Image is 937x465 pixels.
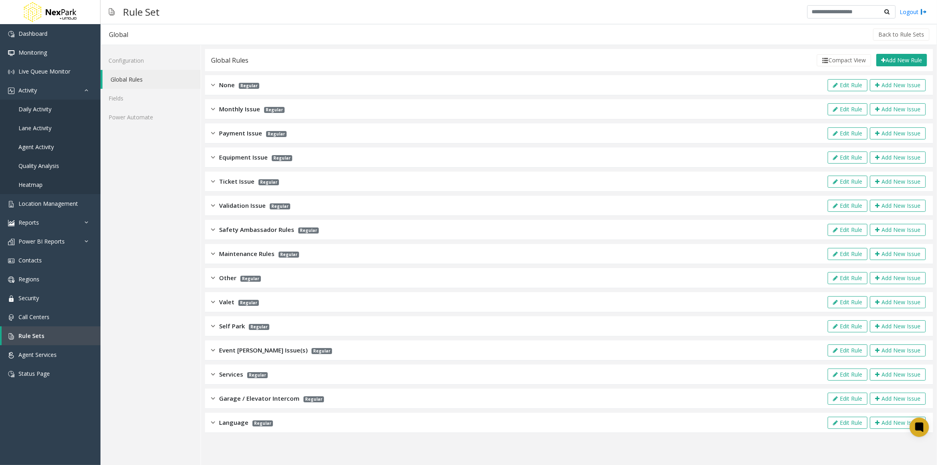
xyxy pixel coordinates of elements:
[240,276,261,282] span: Regular
[211,153,215,162] img: closed
[828,417,867,429] button: Edit Rule
[8,258,14,264] img: 'icon'
[219,346,308,355] span: Event [PERSON_NAME] Issue(s)
[18,275,39,283] span: Regions
[900,8,927,16] a: Logout
[272,155,292,161] span: Regular
[828,176,867,188] button: Edit Rule
[828,224,867,236] button: Edit Rule
[211,322,215,331] img: closed
[119,2,164,22] h3: Rule Set
[828,369,867,381] button: Edit Rule
[817,54,871,66] button: Compact View
[870,320,926,332] button: Add New Issue
[219,394,299,403] span: Garage / Elevator Intercom
[109,29,128,40] div: Global
[828,393,867,405] button: Edit Rule
[828,248,867,260] button: Edit Rule
[828,296,867,308] button: Edit Rule
[18,49,47,56] span: Monitoring
[2,326,100,345] a: Rule Sets
[239,83,259,89] span: Regular
[870,103,926,115] button: Add New Issue
[219,249,275,258] span: Maintenance Rules
[870,344,926,356] button: Add New Issue
[211,225,215,234] img: closed
[18,200,78,207] span: Location Management
[100,51,201,70] a: Configuration
[247,372,268,378] span: Regular
[258,179,279,185] span: Regular
[828,344,867,356] button: Edit Rule
[8,333,14,340] img: 'icon'
[109,2,115,22] img: pageIcon
[219,104,260,114] span: Monthly Issue
[18,219,39,226] span: Reports
[8,314,14,321] img: 'icon'
[18,294,39,302] span: Security
[219,129,262,138] span: Payment Issue
[219,80,235,90] span: None
[18,162,59,170] span: Quality Analysis
[264,107,285,113] span: Regular
[103,70,201,89] a: Global Rules
[211,346,215,355] img: closed
[238,300,259,306] span: Regular
[8,201,14,207] img: 'icon'
[219,177,254,186] span: Ticket Issue
[828,320,867,332] button: Edit Rule
[18,68,70,75] span: Live Queue Monitor
[18,313,49,321] span: Call Centers
[219,225,294,234] span: Safety Ambassador Rules
[211,297,215,307] img: closed
[8,69,14,75] img: 'icon'
[211,273,215,283] img: closed
[870,152,926,164] button: Add New Issue
[828,152,867,164] button: Edit Rule
[219,273,236,283] span: Other
[211,177,215,186] img: closed
[828,79,867,91] button: Edit Rule
[249,324,269,330] span: Regular
[252,420,273,426] span: Regular
[211,249,215,258] img: closed
[18,351,57,358] span: Agent Services
[211,201,215,210] img: closed
[18,238,65,245] span: Power BI Reports
[18,105,51,113] span: Daily Activity
[211,370,215,379] img: closed
[828,127,867,139] button: Edit Rule
[211,104,215,114] img: closed
[18,256,42,264] span: Contacts
[870,176,926,188] button: Add New Issue
[303,396,324,402] span: Regular
[870,272,926,284] button: Add New Issue
[828,200,867,212] button: Edit Rule
[8,239,14,245] img: 'icon'
[8,50,14,56] img: 'icon'
[211,394,215,403] img: closed
[219,370,243,379] span: Services
[219,418,248,427] span: Language
[870,296,926,308] button: Add New Issue
[8,277,14,283] img: 'icon'
[211,55,248,66] div: Global Rules
[870,248,926,260] button: Add New Issue
[211,80,215,90] img: closed
[18,124,51,132] span: Lane Activity
[312,348,332,354] span: Regular
[211,418,215,427] img: closed
[8,371,14,377] img: 'icon'
[876,54,927,67] button: Add New Rule
[8,295,14,302] img: 'icon'
[219,153,268,162] span: Equipment Issue
[279,252,299,258] span: Regular
[8,352,14,358] img: 'icon'
[828,103,867,115] button: Edit Rule
[873,29,929,41] button: Back to Rule Sets
[270,203,290,209] span: Regular
[211,129,215,138] img: closed
[219,297,234,307] span: Valet
[18,370,50,377] span: Status Page
[18,181,43,188] span: Heatmap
